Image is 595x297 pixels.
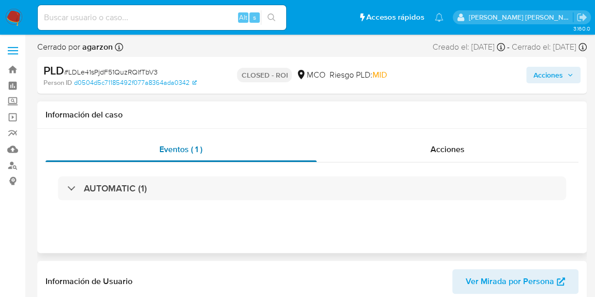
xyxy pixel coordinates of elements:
[366,12,424,23] span: Accesos rápidos
[433,41,505,53] div: Creado el: [DATE]
[507,41,510,53] span: -
[239,12,247,22] span: Alt
[84,183,147,194] h3: AUTOMATIC (1)
[261,10,282,25] button: search-icon
[512,41,587,53] div: Cerrado el: [DATE]
[576,12,587,23] a: Salir
[64,67,158,77] span: # LDLe41sPjdF51QuzRQlfTbV3
[452,269,578,294] button: Ver Mirada por Persona
[237,68,292,82] p: CLOSED - ROI
[58,176,566,200] div: AUTOMATIC (1)
[46,276,132,287] h1: Información de Usuario
[43,62,64,79] b: PLD
[43,78,72,87] b: Person ID
[46,110,578,120] h1: Información del caso
[38,11,286,24] input: Buscar usuario o caso...
[466,269,554,294] span: Ver Mirada por Persona
[372,69,386,81] span: MID
[329,69,386,81] span: Riesgo PLD:
[74,78,197,87] a: d0504d5c71185492f077a8364ada0342
[253,12,256,22] span: s
[526,67,581,83] button: Acciones
[533,67,563,83] span: Acciones
[159,143,202,155] span: Eventos ( 1 )
[296,69,325,81] div: MCO
[430,143,465,155] span: Acciones
[80,41,113,53] b: agarzon
[435,13,443,22] a: Notificaciones
[469,12,573,22] p: leonardo.alvarezortiz@mercadolibre.com.co
[37,41,113,53] span: Cerrado por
